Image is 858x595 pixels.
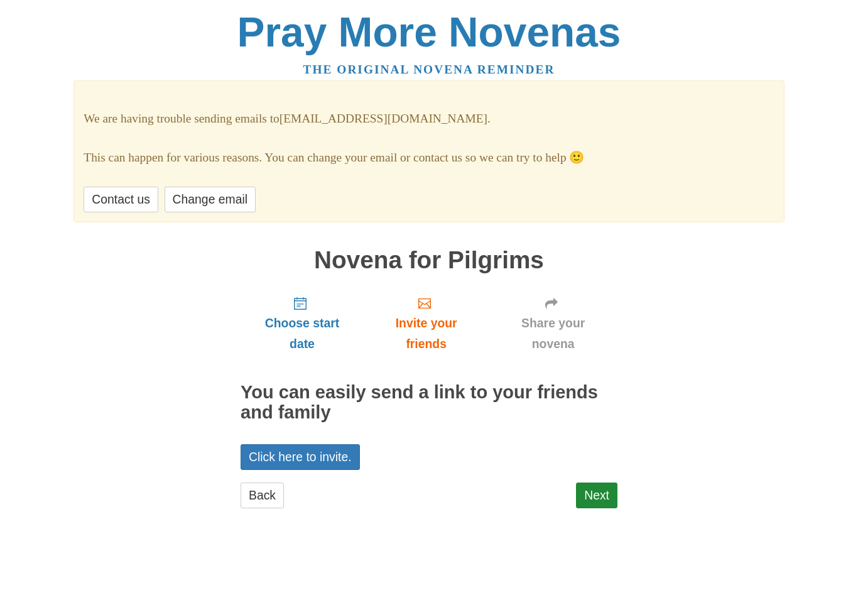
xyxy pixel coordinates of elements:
span: Share your novena [501,313,605,354]
a: Next [576,483,617,508]
p: We are having trouble sending emails to [EMAIL_ADDRESS][DOMAIN_NAME] . [84,109,774,129]
a: Change email [165,187,256,212]
span: Invite your friends [376,313,476,354]
a: Invite your friends [364,286,489,361]
p: This can happen for various reasons. You can change your email or contact us so we can try to help 🙂 [84,148,774,168]
a: Choose start date [241,286,364,361]
a: Pray More Novenas [237,9,621,55]
span: Choose start date [253,313,351,354]
a: Share your novena [489,286,617,361]
a: Back [241,483,284,508]
a: Contact us [84,187,158,212]
h2: You can easily send a link to your friends and family [241,383,617,423]
h1: Novena for Pilgrims [241,247,617,274]
a: Click here to invite. [241,444,360,470]
a: The original novena reminder [303,63,555,76]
